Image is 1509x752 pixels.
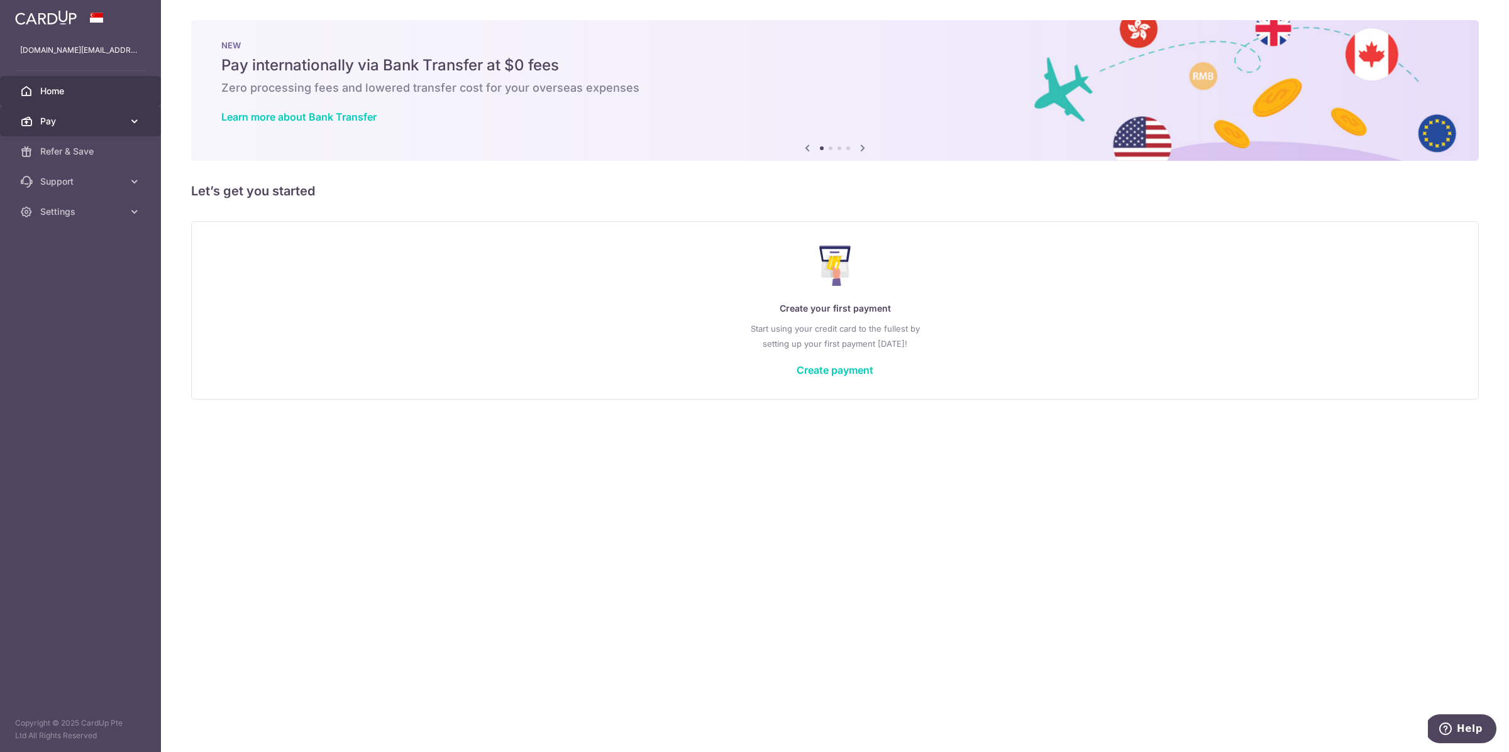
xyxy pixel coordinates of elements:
[221,55,1449,75] h5: Pay internationally via Bank Transfer at $0 fees
[40,85,123,97] span: Home
[191,20,1479,161] img: Bank transfer banner
[20,44,141,57] p: [DOMAIN_NAME][EMAIL_ADDRESS][DOMAIN_NAME]
[221,111,377,123] a: Learn more about Bank Transfer
[221,80,1449,95] h6: Zero processing fees and lowered transfer cost for your overseas expenses
[221,40,1449,50] p: NEW
[40,205,123,218] span: Settings
[217,321,1453,351] p: Start using your credit card to the fullest by setting up your first payment [DATE]!
[40,175,123,188] span: Support
[191,181,1479,201] h5: Let’s get you started
[40,145,123,158] span: Refer & Save
[15,10,77,25] img: CardUp
[1428,714,1496,746] iframe: Opens a widget where you can find more information
[40,115,123,128] span: Pay
[797,364,873,376] a: Create payment
[217,301,1453,316] p: Create your first payment
[819,246,851,286] img: Make Payment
